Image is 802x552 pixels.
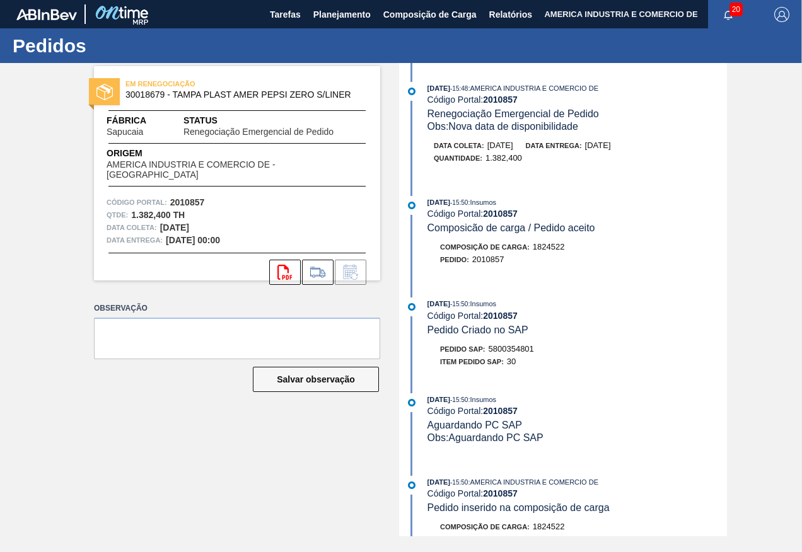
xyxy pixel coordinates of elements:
span: - 15:50 [450,479,468,486]
span: Origem [107,147,368,160]
strong: 1.382,400 TH [131,210,185,220]
img: atual [408,202,416,209]
span: Pedido Criado no SAP [427,325,528,335]
button: Salvar observação [253,367,379,392]
span: 2010857 [472,255,504,264]
span: Data coleta: [434,142,484,149]
span: AMERICA INDUSTRIA E COMERCIO DE - [GEOGRAPHIC_DATA] [107,160,368,180]
span: Relatórios [489,7,532,22]
span: - 15:48 [450,85,468,92]
span: Composicão de carga / Pedido aceito [427,222,595,233]
span: Qtde : [107,209,128,221]
img: atual [408,303,416,311]
span: - 15:50 [450,396,468,403]
span: 5800354801 [489,344,534,354]
span: Justificativa: [440,536,493,543]
img: atual [408,399,416,406]
div: Código Portal: [427,311,727,321]
strong: 2010857 [483,311,518,321]
span: [DATE] [427,300,450,308]
strong: [DATE] 00:00 [166,235,220,245]
img: atual [408,481,416,489]
span: [DATE] [427,198,450,206]
span: : Insumos [468,300,496,308]
label: Observação [94,299,380,318]
span: Data entrega: [107,234,163,246]
span: Tarefas [270,7,301,22]
span: Aguardando PC SAP [427,420,522,430]
div: Ir para Composição de Carga [302,260,334,285]
strong: 2010857 [170,197,205,207]
strong: 2010857 [483,488,518,498]
img: atual [408,88,416,95]
span: [DATE] [585,141,611,150]
span: 1824522 [533,242,565,251]
span: [DATE] [427,84,450,92]
span: Composição de Carga : [440,523,530,531]
span: 1824522 [533,522,565,531]
span: Fábrica [107,114,183,127]
span: : Insumos [468,198,496,206]
span: Item pedido SAP: [440,358,504,365]
span: Pedido : [440,256,469,263]
div: Abrir arquivo PDF [269,260,301,285]
div: Código Portal: [427,209,727,219]
span: 20 [729,3,743,16]
span: - 15:50 [450,199,468,206]
span: : AMERICA INDUSTRIA E COMERCIO DE [468,84,598,92]
span: [DATE] [427,396,450,403]
strong: 2010857 [483,95,518,105]
span: Composição de Carga : [440,243,530,251]
strong: 2010857 [483,209,518,219]
span: EM RENEGOCIAÇÃO [125,78,302,90]
span: : Insumos [468,396,496,403]
span: Quantidade : [434,154,482,162]
span: Pedido inserido na composição de carga [427,502,610,513]
div: Código Portal: [427,488,727,498]
div: Código Portal: [427,95,727,105]
span: 30018679 - TAMPA PLAST AMER PEPSI ZERO S/LINER [125,90,354,100]
span: Status [183,114,368,127]
span: Obs: Nova data de disponibilidade [427,121,578,132]
span: Obs: Aguardando PC SAP [427,432,543,443]
span: Código Portal: [107,196,167,209]
img: TNhmsLtSVTkK8tSr43FrP2fwEKptu5GPRR3wAAAABJRU5ErkJggg== [16,9,77,20]
span: Data entrega: [526,142,582,149]
strong: [DATE] [160,222,189,233]
h1: Pedidos [13,38,236,53]
div: Informar alteração no pedido [335,260,366,285]
button: Notificações [708,6,748,23]
span: Data coleta: [107,221,157,234]
strong: 2010857 [483,406,518,416]
span: Renegociação Emergencial de Pedido [427,108,599,119]
span: 30 [507,357,516,366]
span: Composição de Carga [383,7,477,22]
img: status [96,84,113,100]
span: Outro [496,534,517,544]
span: - 15:50 [450,301,468,308]
span: : AMERICA INDUSTRIA E COMERCIO DE [468,478,598,486]
div: Código Portal: [427,406,727,416]
img: Logout [774,7,789,22]
span: Pedido SAP: [440,345,485,353]
span: 1.382,400 [485,153,522,163]
span: Renegociação Emergencial de Pedido [183,127,334,137]
span: Planejamento [313,7,371,22]
span: [DATE] [427,478,450,486]
span: Sapucaia [107,127,143,137]
span: [DATE] [487,141,513,150]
